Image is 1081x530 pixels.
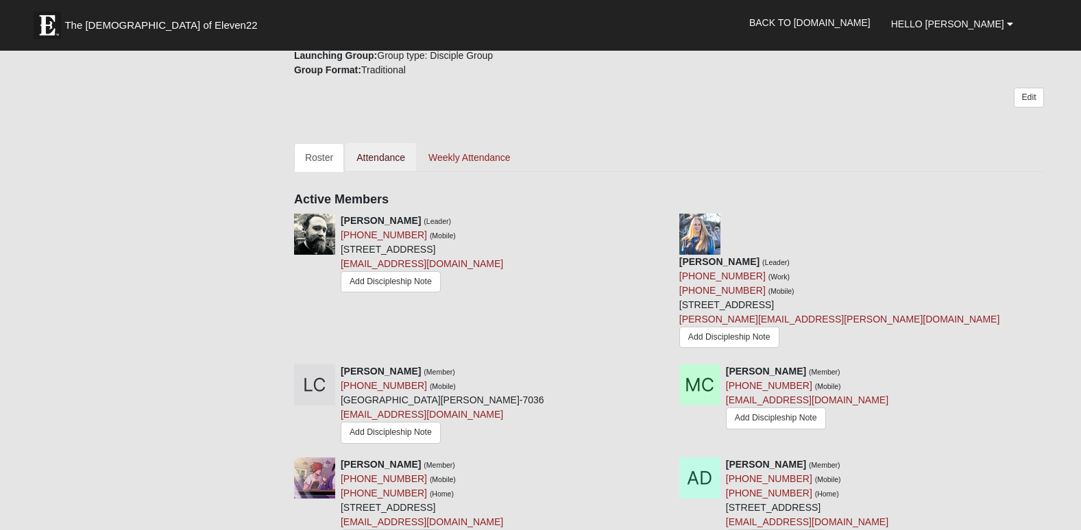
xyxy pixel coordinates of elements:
[809,368,840,376] small: (Member)
[341,229,427,240] a: [PHONE_NUMBER]
[430,475,456,483] small: (Mobile)
[679,327,779,348] a: Add Discipleship Note
[809,461,840,469] small: (Member)
[27,5,301,39] a: The [DEMOGRAPHIC_DATA] of Eleven22
[881,7,1023,41] a: Hello [PERSON_NAME]
[726,380,812,391] a: [PHONE_NUMBER]
[341,215,421,226] strong: [PERSON_NAME]
[341,422,441,443] a: Add Discipleship Note
[341,364,544,447] div: [GEOGRAPHIC_DATA][PERSON_NAME]-7036
[679,285,766,296] a: [PHONE_NUMBER]
[424,217,451,225] small: (Leader)
[430,231,456,240] small: (Mobile)
[679,314,1000,325] a: [PERSON_NAME][EMAIL_ADDRESS][PERSON_NAME][DOMAIN_NAME]
[64,18,257,32] span: The [DEMOGRAPHIC_DATA] of Eleven22
[891,18,1004,29] span: Hello [PERSON_NAME]
[341,214,503,296] div: [STREET_ADDRESS]
[341,488,427,499] a: [PHONE_NUMBER]
[341,258,503,269] a: [EMAIL_ADDRESS][DOMAIN_NAME]
[679,256,760,267] strong: [PERSON_NAME]
[1014,88,1043,108] a: Edit
[341,409,503,420] a: [EMAIL_ADDRESS][DOMAIN_NAME]
[726,473,812,484] a: [PHONE_NUMBER]
[726,459,806,470] strong: [PERSON_NAME]
[294,143,344,172] a: Roster
[294,50,377,61] strong: Launching Group:
[417,143,522,172] a: Weekly Attendance
[726,488,812,499] a: [PHONE_NUMBER]
[768,273,790,281] small: (Work)
[739,5,881,40] a: Back to [DOMAIN_NAME]
[430,382,456,390] small: (Mobile)
[341,473,427,484] a: [PHONE_NUMBER]
[34,12,61,39] img: Eleven22 logo
[679,255,1000,354] div: [STREET_ADDRESS]
[341,366,421,377] strong: [PERSON_NAME]
[679,270,766,281] a: [PHONE_NUMBER]
[341,271,441,292] a: Add Discipleship Note
[341,380,427,391] a: [PHONE_NUMBER]
[294,64,361,75] strong: Group Format:
[294,192,1044,207] h4: Active Members
[815,475,841,483] small: (Mobile)
[726,394,888,405] a: [EMAIL_ADDRESS][DOMAIN_NAME]
[726,407,826,429] a: Add Discipleship Note
[768,287,794,295] small: (Mobile)
[726,366,806,377] strong: [PERSON_NAME]
[424,368,455,376] small: (Member)
[424,461,455,469] small: (Member)
[815,382,841,390] small: (Mobile)
[341,459,421,470] strong: [PERSON_NAME]
[762,258,790,266] small: (Leader)
[430,490,454,498] small: (Home)
[815,490,839,498] small: (Home)
[345,143,416,172] a: Attendance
